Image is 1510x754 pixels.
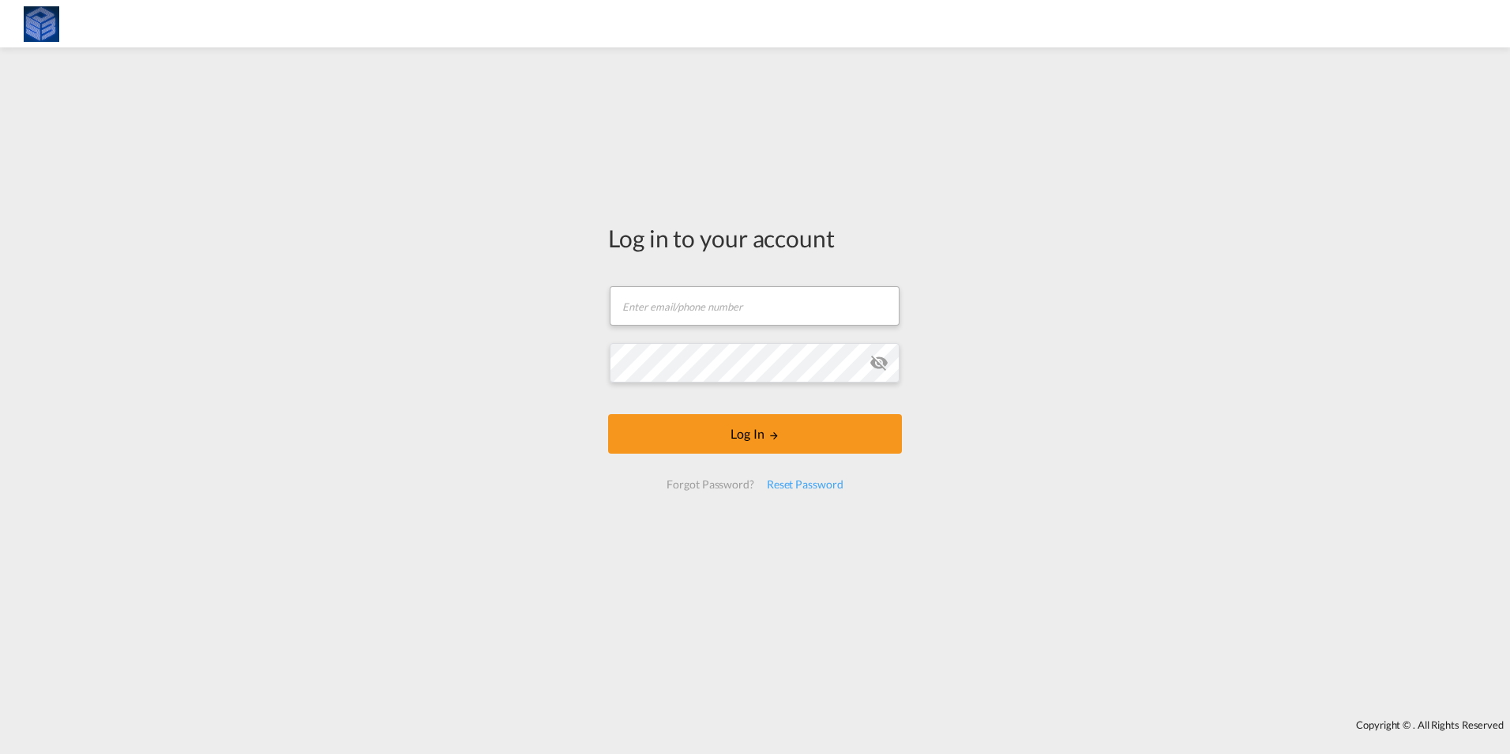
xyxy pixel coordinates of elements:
[610,286,900,326] input: Enter email/phone number
[870,353,888,372] md-icon: icon-eye-off
[660,470,760,499] div: Forgot Password?
[761,470,850,499] div: Reset Password
[24,6,59,42] img: fff785d0086311efa2d3e168b14c2f64.png
[608,414,902,454] button: LOGIN
[608,221,902,254] div: Log in to your account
